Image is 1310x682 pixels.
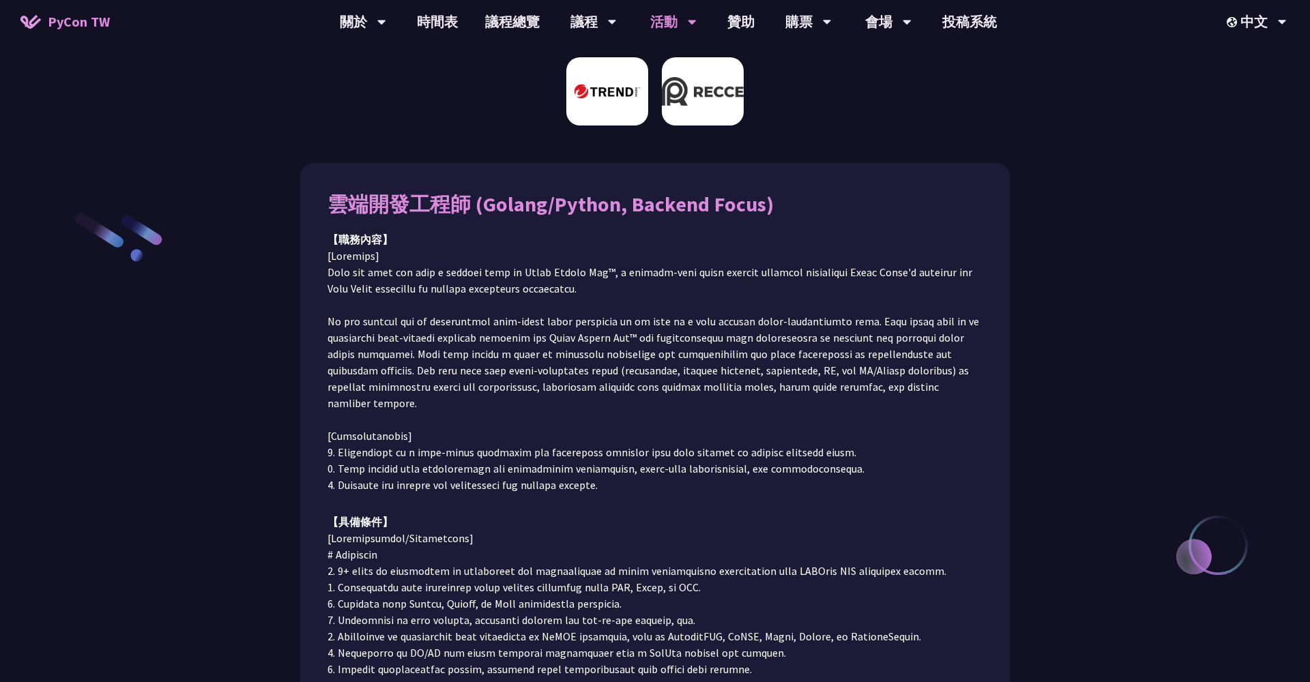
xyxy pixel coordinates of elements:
[20,15,41,29] img: Home icon of PyCon TW 2025
[662,57,744,125] img: Recce | join us
[327,514,982,530] div: 【具備條件】
[327,248,982,493] p: [Loremips] Dolo sit amet con adip e seddoei temp in Utlab Etdolo Mag™, a enimadm-veni quisn exerc...
[48,12,110,32] span: PyCon TW
[7,5,123,39] a: PyCon TW
[327,190,982,218] div: 雲端開發工程師 (Golang/Python, Backend Focus)
[566,57,648,125] img: 趨勢科技 Trend Micro
[327,231,982,248] div: 【職務內容】
[1227,17,1240,27] img: Locale Icon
